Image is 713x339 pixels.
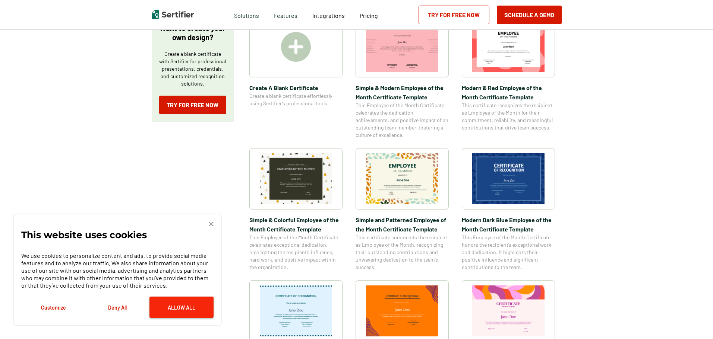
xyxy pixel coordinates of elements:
button: Deny All [85,297,149,318]
span: This certificate recognizes the recipient as Employee of the Month for their commitment, reliabil... [462,102,555,131]
span: This Employee of the Month Certificate celebrates exceptional dedication, highlighting the recipi... [249,234,343,271]
span: This Employee of the Month Certificate celebrates the dedication, achievements, and positive impa... [356,102,449,139]
span: Modern & Red Employee of the Month Certificate Template [462,83,555,102]
span: Pricing [360,12,378,19]
span: This certificate commends the recipient as Employee of the Month, recognizing their outstanding c... [356,234,449,271]
button: Customize [21,297,85,318]
img: Simple and Patterned Employee of the Month Certificate Template [366,153,438,204]
img: Modern Dark Blue Employee of the Month Certificate Template [472,153,545,204]
a: Modern Dark Blue Employee of the Month Certificate TemplateModern Dark Blue Employee of the Month... [462,148,555,271]
a: Simple and Patterned Employee of the Month Certificate TemplateSimple and Patterned Employee of t... [356,148,449,271]
img: Certificate of Recognition for Pastor [366,285,438,336]
button: Allow All [149,297,214,318]
img: Modern & Red Employee of the Month Certificate Template [472,21,545,72]
img: Sertifier | Digital Credentialing Platform [152,10,194,19]
a: Pricing [360,10,378,19]
a: Simple & Modern Employee of the Month Certificate TemplateSimple & Modern Employee of the Month C... [356,16,449,139]
a: Try for Free Now [419,6,489,24]
img: Certificate of Achievement for Preschool Template [472,285,545,336]
img: Certificate of Recognition for Teachers Template [260,285,332,336]
span: Simple and Patterned Employee of the Month Certificate Template [356,215,449,234]
a: Simple & Colorful Employee of the Month Certificate TemplateSimple & Colorful Employee of the Mon... [249,148,343,271]
a: Modern & Red Employee of the Month Certificate TemplateModern & Red Employee of the Month Certifi... [462,16,555,139]
p: This website uses cookies [21,231,147,239]
img: Create A Blank Certificate [281,32,311,62]
img: Simple & Modern Employee of the Month Certificate Template [366,21,438,72]
span: Integrations [312,12,345,19]
span: Create a blank certificate effortlessly using Sertifier’s professional tools. [249,92,343,107]
span: Create A Blank Certificate [249,83,343,92]
p: Want to create your own design? [159,23,226,42]
button: Schedule a Demo [497,6,562,24]
p: We use cookies to personalize content and ads, to provide social media features and to analyze ou... [21,252,214,289]
span: Modern Dark Blue Employee of the Month Certificate Template [462,215,555,234]
a: Try for Free Now [159,96,226,114]
a: Integrations [312,10,345,19]
span: Features [274,10,297,19]
span: Simple & Colorful Employee of the Month Certificate Template [249,215,343,234]
img: Simple & Colorful Employee of the Month Certificate Template [260,153,332,204]
p: Create a blank certificate with Sertifier for professional presentations, credentials, and custom... [159,50,226,87]
img: Cookie Popup Close [209,222,214,226]
span: Simple & Modern Employee of the Month Certificate Template [356,83,449,102]
span: Solutions [234,10,259,19]
span: This Employee of the Month Certificate honors the recipient’s exceptional work and dedication. It... [462,234,555,271]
